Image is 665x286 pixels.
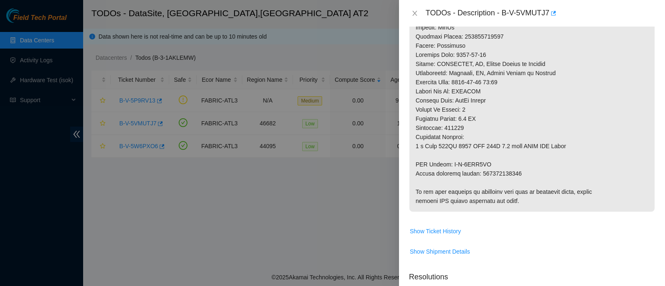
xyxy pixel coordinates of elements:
[409,225,461,238] button: Show Ticket History
[409,265,655,283] p: Resolutions
[409,245,470,258] button: Show Shipment Details
[410,227,461,236] span: Show Ticket History
[426,7,655,20] div: TODOs - Description - B-V-5VMUTJ7
[410,247,470,256] span: Show Shipment Details
[411,10,418,17] span: close
[409,10,421,17] button: Close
